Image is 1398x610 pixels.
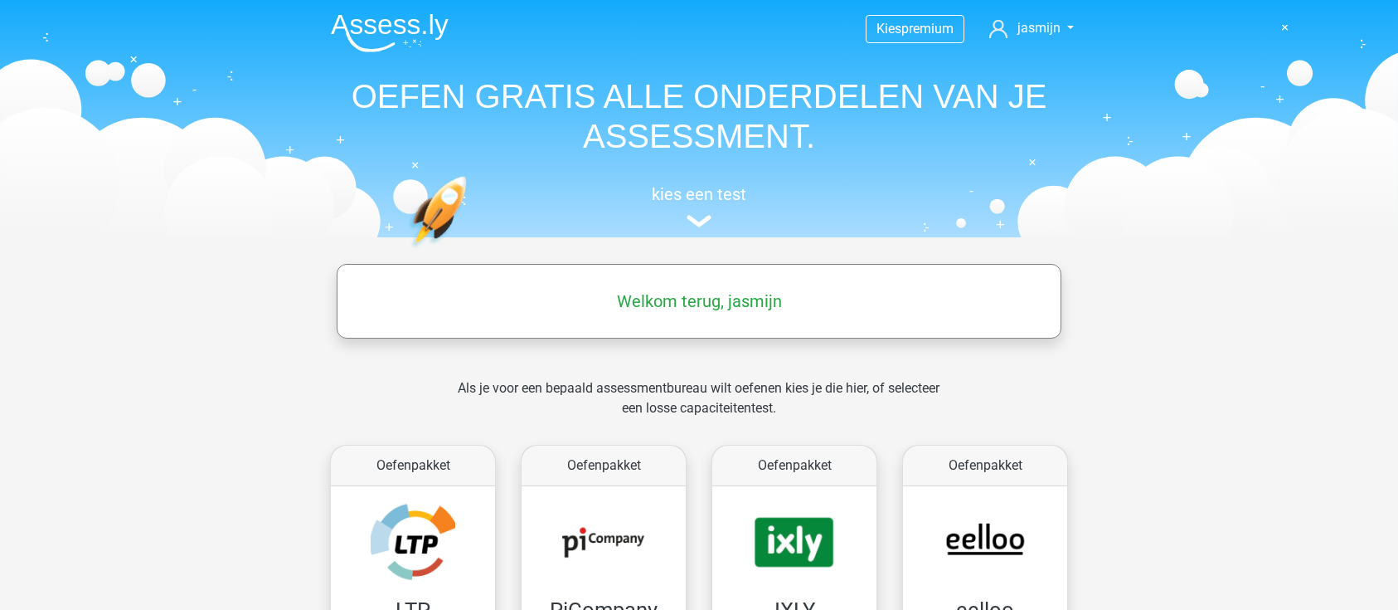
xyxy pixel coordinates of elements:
h5: Welkom terug, jasmijn [345,291,1053,311]
span: premium [901,21,954,37]
span: Kies [876,21,901,37]
h1: OEFEN GRATIS ALLE ONDERDELEN VAN JE ASSESSMENT. [318,76,1080,156]
div: Als je voor een bepaald assessmentbureau wilt oefenen kies je die hier, of selecteer een losse ca... [444,378,953,438]
img: oefenen [409,176,531,326]
a: Kiespremium [866,17,964,40]
a: jasmijn [983,18,1080,38]
img: assessment [687,215,711,227]
img: Assessly [331,13,449,52]
a: kies een test [318,184,1080,228]
span: jasmijn [1017,20,1061,36]
h5: kies een test [318,184,1080,204]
